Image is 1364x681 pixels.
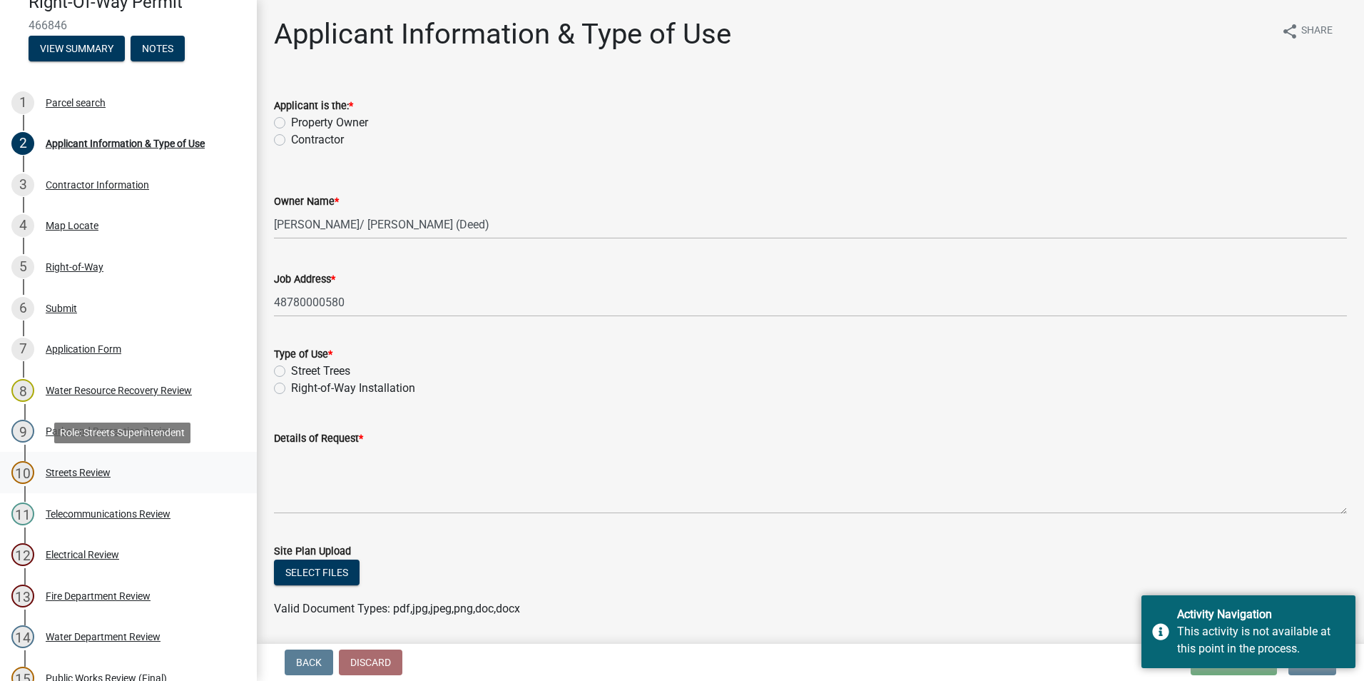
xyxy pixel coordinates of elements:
[296,657,322,668] span: Back
[46,426,174,436] div: Parks and Recreation Review
[274,602,520,615] span: Valid Document Types: pdf,jpg,jpeg,png,doc,docx
[46,98,106,108] div: Parcel search
[274,547,351,557] label: Site Plan Upload
[11,297,34,320] div: 6
[11,420,34,443] div: 9
[1177,623,1345,657] div: This activity is not available at this point in the process.
[291,131,344,148] label: Contractor
[274,434,363,444] label: Details of Request
[11,503,34,525] div: 11
[29,19,228,32] span: 466846
[1177,606,1345,623] div: Activity Navigation
[46,468,111,478] div: Streets Review
[339,650,402,675] button: Discard
[46,303,77,313] div: Submit
[1301,23,1333,40] span: Share
[11,585,34,607] div: 13
[11,214,34,237] div: 4
[11,132,34,155] div: 2
[291,114,368,131] label: Property Owner
[131,36,185,61] button: Notes
[131,44,185,55] wm-modal-confirm: Notes
[11,338,34,360] div: 7
[274,101,353,111] label: Applicant is the:
[285,650,333,675] button: Back
[46,550,119,560] div: Electrical Review
[46,591,151,601] div: Fire Department Review
[274,275,335,285] label: Job Address
[274,350,332,360] label: Type of Use
[46,262,103,272] div: Right-of-Way
[46,221,98,231] div: Map Locate
[11,543,34,566] div: 12
[291,380,415,397] label: Right-of-Way Installation
[46,509,170,519] div: Telecommunications Review
[46,632,161,642] div: Water Department Review
[11,379,34,402] div: 8
[274,560,360,585] button: Select files
[11,91,34,114] div: 1
[54,423,190,443] div: Role: Streets Superintendent
[29,36,125,61] button: View Summary
[274,197,339,207] label: Owner Name
[46,180,149,190] div: Contractor Information
[274,17,731,51] h1: Applicant Information & Type of Use
[11,173,34,196] div: 3
[46,344,121,354] div: Application Form
[1281,23,1298,40] i: share
[11,625,34,648] div: 14
[11,256,34,278] div: 5
[11,461,34,484] div: 10
[1270,17,1344,45] button: shareShare
[46,138,205,148] div: Applicant Information & Type of Use
[291,363,350,380] label: Street Trees
[29,44,125,55] wm-modal-confirm: Summary
[46,385,192,395] div: Water Resource Recovery Review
